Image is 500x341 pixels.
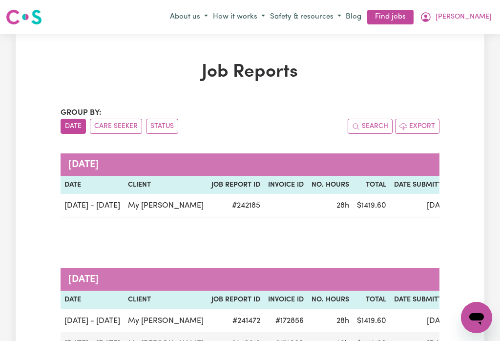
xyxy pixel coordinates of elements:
td: My [PERSON_NAME] [124,309,208,332]
td: $ 1419.60 [353,309,390,332]
button: My Account [417,9,494,25]
th: Date Submitted [390,291,455,309]
th: Total [353,176,390,194]
button: How it works [210,9,268,25]
td: My [PERSON_NAME] [124,194,208,217]
td: # 241472 [208,309,264,332]
a: Blog [344,10,363,25]
button: About us [167,9,210,25]
th: Total [353,291,390,309]
span: 28 hours [336,317,349,325]
img: Careseekers logo [6,8,42,26]
span: 28 hours [336,202,349,210]
th: Invoice ID [264,291,308,309]
th: Job Report ID [208,291,264,309]
td: #172856 [264,309,308,332]
button: sort invoices by care seeker [90,119,142,134]
th: Invoice ID [264,176,308,194]
button: Safety & resources [268,9,344,25]
span: [PERSON_NAME] [436,12,492,22]
iframe: Button to launch messaging window, conversation in progress [461,302,492,333]
button: sort invoices by paid status [146,119,178,134]
td: [DATE] [390,309,455,332]
th: No. Hours [308,176,353,194]
h1: Job Reports [61,62,439,84]
th: Client [124,176,208,194]
th: Date Submitted [390,176,455,194]
td: # 242185 [208,194,264,217]
td: $ 1419.60 [353,194,390,217]
a: Find jobs [367,10,414,25]
button: Export [395,119,439,134]
td: [DATE] [390,194,455,217]
th: Date [61,176,124,194]
a: Careseekers logo [6,6,42,28]
td: [DATE] - [DATE] [61,309,124,332]
th: Client [124,291,208,309]
span: Group by: [61,109,102,117]
button: Search [348,119,393,134]
button: sort invoices by date [61,119,86,134]
th: No. Hours [308,291,353,309]
td: [DATE] - [DATE] [61,194,124,217]
th: Date [61,291,124,309]
th: Job Report ID [208,176,264,194]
